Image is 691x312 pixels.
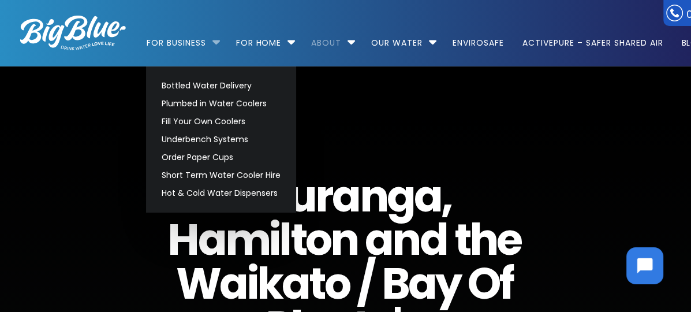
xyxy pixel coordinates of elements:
[309,262,324,305] span: t
[615,236,675,296] iframe: Chatbot
[382,262,408,305] span: B
[282,262,309,305] span: a
[156,148,286,166] a: Order Paper Cups
[408,262,435,305] span: a
[357,262,374,305] span: /
[468,262,499,305] span: O
[330,218,357,261] span: n
[225,218,269,261] span: m
[441,174,451,218] span: ,
[198,218,225,261] span: a
[176,262,219,305] span: W
[414,174,441,218] span: a
[20,16,126,50] img: logo
[247,262,257,305] span: i
[359,174,386,218] span: n
[257,262,282,305] span: k
[156,131,286,148] a: Underbench Systems
[387,174,414,218] span: g
[324,262,349,305] span: o
[269,218,279,261] span: i
[167,218,197,261] span: H
[420,218,447,261] span: d
[156,113,286,131] a: Fill Your Own Coolers
[279,218,290,261] span: l
[290,218,305,261] span: t
[469,218,496,261] span: h
[156,184,286,202] a: Hot & Cold Water Dispensers
[392,218,419,261] span: n
[315,174,332,218] span: r
[435,262,460,305] span: y
[156,95,286,113] a: Plumbed in Water Coolers
[219,262,246,305] span: a
[332,174,359,218] span: a
[454,218,469,261] span: t
[496,218,521,261] span: e
[365,218,392,261] span: a
[499,262,512,305] span: f
[156,166,286,184] a: Short Term Water Cooler Hire
[305,218,330,261] span: o
[288,174,315,218] span: u
[156,77,286,95] a: Bottled Water Delivery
